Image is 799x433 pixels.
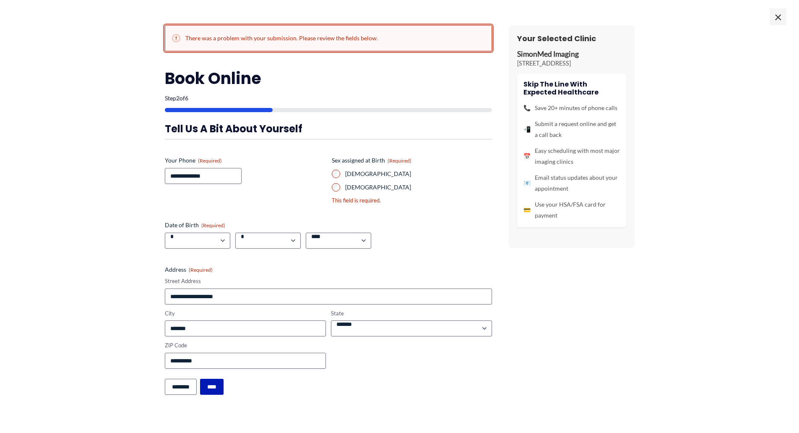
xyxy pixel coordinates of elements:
[172,34,485,42] h2: There was a problem with your submission. Please review the fields below.
[189,267,213,273] span: (Required)
[523,145,620,167] li: Easy scheduling with most major imaging clinics
[523,178,531,189] span: 📧
[517,59,626,68] p: [STREET_ADDRESS]
[523,199,620,221] li: Use your HSA/FSA card for payment
[332,156,411,165] legend: Sex assigned at Birth
[523,205,531,215] span: 💳
[523,151,531,162] span: 📅
[165,277,492,285] label: Street Address
[165,310,326,318] label: City
[165,156,325,165] label: Your Phone
[517,34,626,43] h3: Your Selected Clinic
[523,102,620,113] li: Save 20+ minutes of phone calls
[345,183,492,192] label: [DEMOGRAPHIC_DATA]
[198,157,222,164] span: (Required)
[388,157,411,164] span: (Required)
[201,222,225,228] span: (Required)
[523,102,531,113] span: 📞
[332,197,492,205] div: This field is required.
[770,8,786,25] span: ×
[165,122,492,135] h3: Tell us a bit about yourself
[165,95,492,101] p: Step of
[176,94,180,102] span: 2
[185,94,188,102] span: 6
[523,80,620,96] h4: Skip the line with Expected Healthcare
[165,341,326,349] label: ZIP Code
[331,310,492,318] label: State
[523,172,620,194] li: Email status updates about your appointment
[165,68,492,89] h2: Book Online
[517,50,626,59] p: SimonMed Imaging
[165,221,225,229] legend: Date of Birth
[523,124,531,135] span: 📲
[523,118,620,140] li: Submit a request online and get a call back
[165,265,213,274] legend: Address
[345,170,492,178] label: [DEMOGRAPHIC_DATA]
